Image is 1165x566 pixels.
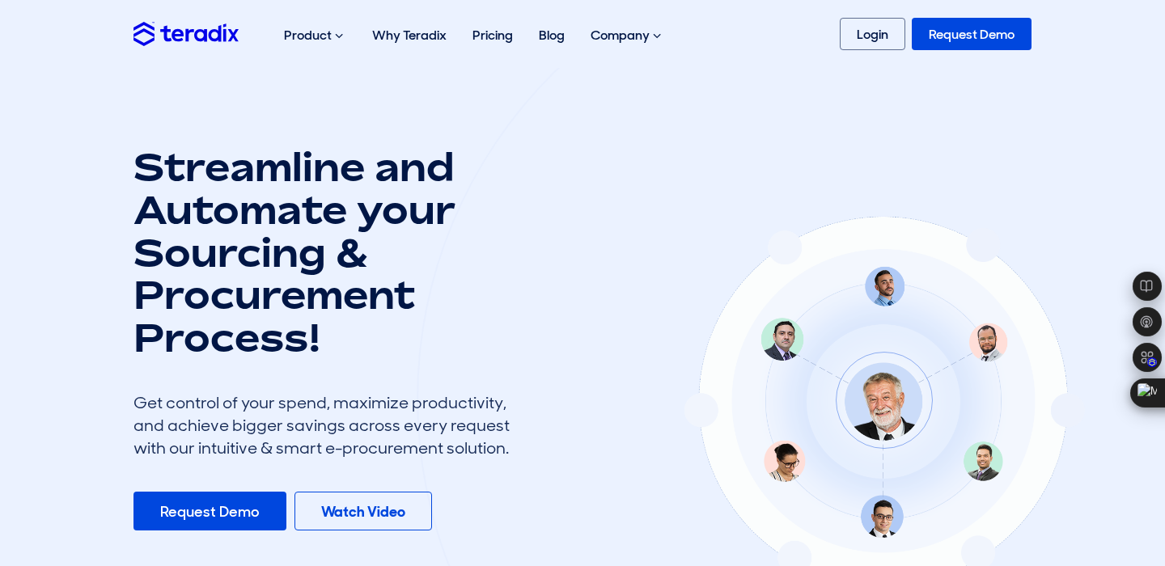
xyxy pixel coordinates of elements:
[321,502,405,522] b: Watch Video
[1058,459,1142,543] iframe: Chatbot
[840,18,905,50] a: Login
[133,22,239,45] img: Teradix logo
[578,10,677,61] div: Company
[133,391,522,459] div: Get control of your spend, maximize productivity, and achieve bigger savings across every request...
[460,10,526,61] a: Pricing
[526,10,578,61] a: Blog
[271,10,359,61] div: Product
[294,492,432,530] a: Watch Video
[359,10,460,61] a: Why Teradix
[133,492,286,530] a: Request Demo
[912,18,1032,50] a: Request Demo
[133,146,522,359] h1: Streamline and Automate your Sourcing & Procurement Process!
